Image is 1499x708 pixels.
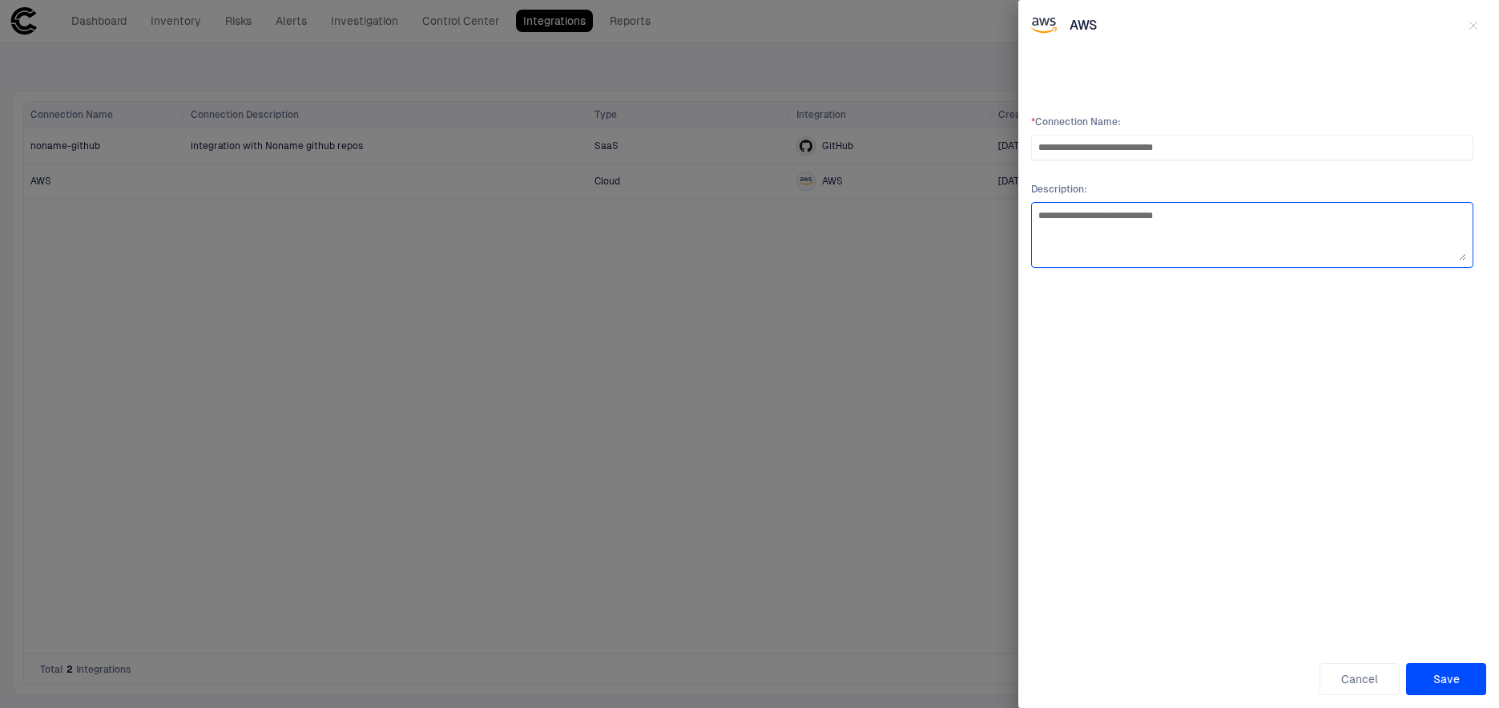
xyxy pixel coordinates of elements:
div: AWS [1031,13,1057,38]
span: AWS [1070,18,1098,34]
button: Cancel [1320,663,1400,695]
span: Description : [1031,183,1473,196]
button: Save [1406,663,1486,695]
span: Connection Name : [1031,115,1473,128]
